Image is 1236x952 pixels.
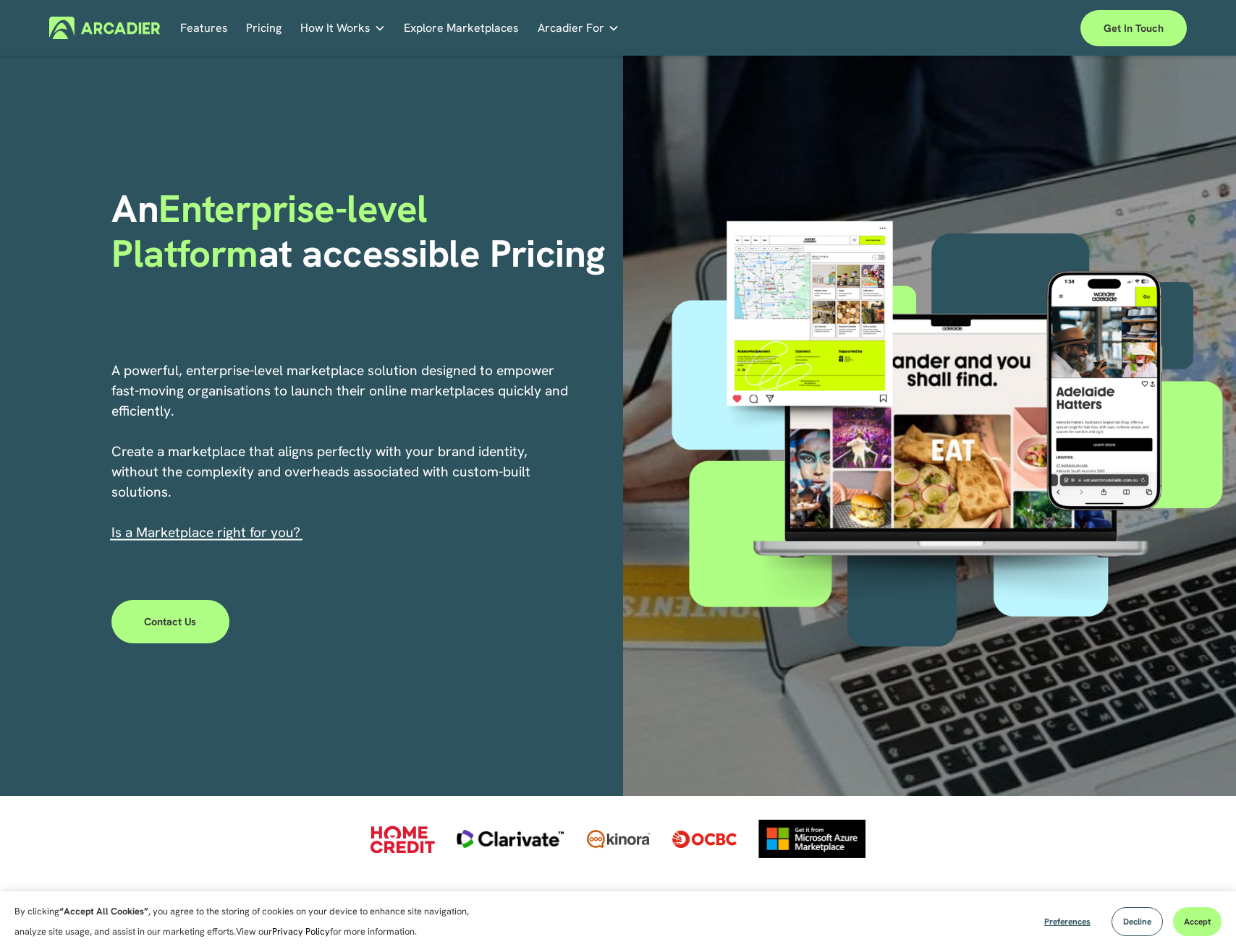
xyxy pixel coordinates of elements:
[538,17,619,39] a: folder dropdown
[272,925,330,938] a: Privacy Policy
[1080,10,1187,46] a: Get in touch
[1184,916,1211,927] span: Accept
[404,17,519,39] a: Explore Marketplaces
[111,361,570,543] p: A powerful, enterprise-level marketplace solution designed to empower fast-moving organisations t...
[14,901,485,942] p: By clicking , you agree to the storing of cookies on your device to enhance site navigation, anal...
[538,18,604,38] span: Arcadier For
[1044,916,1091,927] span: Preferences
[246,17,282,39] a: Pricing
[300,17,386,39] a: folder dropdown
[180,17,228,39] a: Features
[1123,916,1151,927] span: Decline
[111,184,437,278] span: Enterprise-level Platform
[300,18,371,38] span: How It Works
[59,905,148,917] strong: “Accept All Cookies”
[111,600,229,643] a: Contact Us
[1033,907,1101,936] button: Preferences
[49,17,160,39] img: Arcadier
[1173,907,1222,936] button: Accept
[1112,907,1163,936] button: Decline
[115,523,300,541] a: s a Marketplace right for you?
[111,186,613,277] h1: An at accessible Pricing
[111,523,300,541] span: I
